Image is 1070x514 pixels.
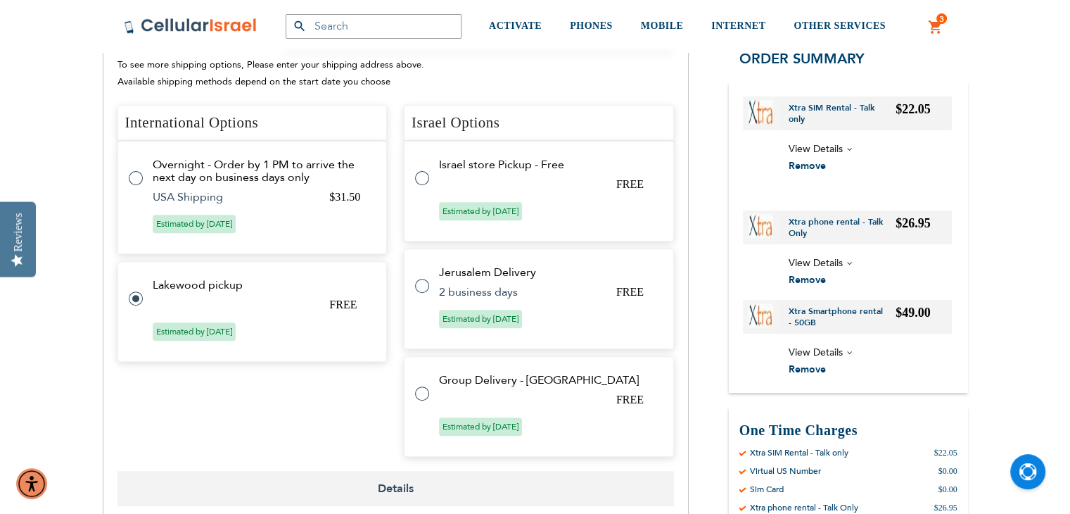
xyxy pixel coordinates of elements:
[789,346,843,359] span: View Details
[794,20,886,31] span: OTHER SERVICES
[939,13,944,25] span: 3
[739,49,865,68] span: Order Summary
[489,20,542,31] span: ACTIVATE
[938,465,957,477] div: $0.00
[439,158,656,171] td: Israel store Pickup - Free
[153,158,370,184] td: Overnight - Order by 1 PM to arrive the next day on business days only
[329,191,360,203] span: $31.50
[711,20,765,31] span: INTERNET
[616,178,644,190] span: FREE
[789,160,826,173] span: Remove
[750,447,848,458] div: Xtra SIM Rental - Talk only
[789,102,896,125] a: Xtra SIM Rental - Talk only
[928,19,943,36] a: 3
[439,202,522,220] span: Estimated by [DATE]
[153,322,236,341] span: Estimated by [DATE]
[404,105,674,142] h4: Israel Options
[934,447,957,458] div: $22.05
[789,256,843,270] span: View Details
[749,214,772,238] img: Xtra phone rental - Talk Only
[641,20,684,31] span: MOBILE
[789,363,826,377] span: Remove
[153,279,370,292] td: Lakewood pickup
[616,286,644,298] span: FREE
[749,303,772,327] img: Xtra Smartphone rental - 50GB
[117,105,388,142] h4: International Options
[16,468,47,499] div: Accessibility Menu
[329,299,357,311] span: FREE
[789,306,896,328] a: Xtra Smartphone rental - 50GB
[934,502,957,513] div: $26.95
[286,14,461,39] input: Search
[153,215,236,233] span: Estimated by [DATE]
[124,18,257,35] img: Cellular Israel Logo
[938,484,957,495] div: $0.00
[789,216,896,239] a: Xtra phone rental - Talk Only
[739,421,957,440] h3: One Time Charges
[439,310,522,328] span: Estimated by [DATE]
[750,484,784,495] div: Sim Card
[439,374,656,387] td: Group Delivery - [GEOGRAPHIC_DATA]
[750,502,858,513] div: Xtra phone rental - Talk Only
[749,100,772,124] img: Xtra SIM Rental - Talk only
[896,216,931,230] span: $26.95
[439,266,656,279] td: Jerusalem Delivery
[117,58,424,89] span: To see more shipping options, Please enter your shipping address above. Available shipping method...
[570,20,613,31] span: PHONES
[896,102,931,116] span: $22.05
[439,286,599,299] td: 2 business days
[439,418,522,436] span: Estimated by [DATE]
[616,394,644,406] span: FREE
[750,465,821,477] div: Virtual US Number
[117,471,674,506] span: Details
[12,213,25,251] div: Reviews
[789,142,843,156] span: View Details
[153,191,312,203] td: USA Shipping
[896,306,931,320] span: $49.00
[789,274,826,287] span: Remove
